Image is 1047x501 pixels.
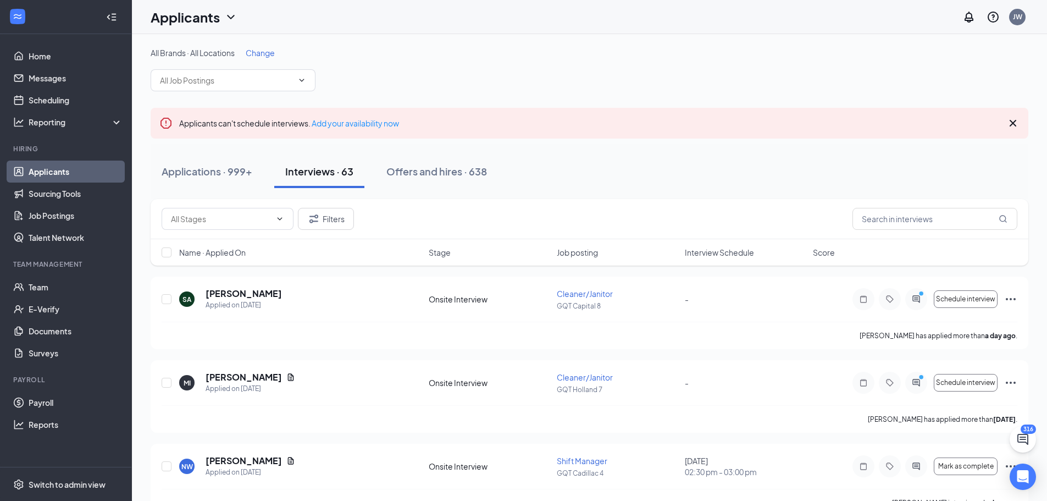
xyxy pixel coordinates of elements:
a: Add your availability now [312,118,399,128]
span: 02:30 pm - 03:00 pm [685,466,806,477]
div: Team Management [13,260,120,269]
div: MI [184,378,191,388]
a: Home [29,45,123,67]
div: Switch to admin view [29,479,106,490]
svg: Note [857,378,870,387]
svg: WorkstreamLogo [12,11,23,22]
div: [DATE] [685,455,806,477]
svg: Note [857,295,870,304]
p: GQT Holland 7 [557,385,678,394]
span: - [685,294,689,304]
a: Team [29,276,123,298]
div: Onsite Interview [429,461,550,472]
svg: MagnifyingGlass [999,214,1007,223]
svg: ChevronDown [224,10,237,24]
svg: ChatActive [1016,433,1029,446]
h5: [PERSON_NAME] [206,371,282,383]
svg: Settings [13,479,24,490]
b: a day ago [985,332,1016,340]
button: ChatActive [1010,426,1036,453]
a: Messages [29,67,123,89]
div: Reporting [29,117,123,128]
div: Hiring [13,144,120,153]
svg: Ellipses [1004,460,1017,473]
div: Offers and hires · 638 [386,164,487,178]
svg: Collapse [106,12,117,23]
span: Applicants can't schedule interviews. [179,118,399,128]
svg: Ellipses [1004,376,1017,389]
input: All Job Postings [160,74,293,86]
svg: ChevronDown [297,76,306,85]
a: Reports [29,414,123,436]
a: Documents [29,320,123,342]
svg: PrimaryDot [916,374,929,383]
span: Interview Schedule [685,247,754,258]
span: Cleaner/Janitor [557,372,613,382]
span: Job posting [557,247,598,258]
div: Applied on [DATE] [206,383,295,394]
input: All Stages [171,213,271,225]
svg: Note [857,462,870,471]
svg: PrimaryDot [916,290,929,299]
svg: Document [286,456,295,465]
a: Job Postings [29,205,123,227]
a: E-Verify [29,298,123,320]
div: Payroll [13,375,120,384]
p: [PERSON_NAME] has applied more than . [860,331,1017,340]
div: Open Intercom Messenger [1010,464,1036,490]
button: Mark as complete [934,458,998,475]
button: Schedule interview [934,290,998,308]
h5: [PERSON_NAME] [206,288,282,300]
svg: QuestionInfo [987,10,1000,24]
div: Applied on [DATE] [206,467,295,478]
span: Schedule interview [936,379,995,387]
a: Sourcing Tools [29,183,123,205]
h5: [PERSON_NAME] [206,455,282,467]
div: Applications · 999+ [162,164,252,178]
a: Talent Network [29,227,123,249]
span: Name · Applied On [179,247,246,258]
button: Filter Filters [298,208,354,230]
span: Mark as complete [938,463,994,470]
div: NW [181,462,193,471]
a: Surveys [29,342,123,364]
h1: Applicants [151,8,220,26]
svg: Tag [883,462,896,471]
svg: Tag [883,295,896,304]
p: GQT Cadillac 4 [557,469,678,478]
p: [PERSON_NAME] has applied more than . [868,415,1017,424]
a: Scheduling [29,89,123,111]
svg: ActiveChat [910,462,923,471]
div: JW [1013,12,1022,21]
span: Schedule interview [936,295,995,303]
div: Interviews · 63 [285,164,353,178]
b: [DATE] [993,415,1016,423]
svg: ActiveChat [910,295,923,304]
span: Change [246,48,275,58]
svg: Error [159,117,173,130]
span: Shift Manager [557,456,607,466]
span: - [685,378,689,388]
svg: Cross [1006,117,1020,130]
svg: Ellipses [1004,293,1017,306]
div: Applied on [DATE] [206,300,282,311]
input: Search in interviews [852,208,1017,230]
a: Applicants [29,161,123,183]
svg: Tag [883,378,896,387]
span: Score [813,247,835,258]
span: All Brands · All Locations [151,48,235,58]
svg: Document [286,373,295,382]
svg: ChevronDown [275,214,284,223]
span: Cleaner/Janitor [557,289,613,299]
svg: Analysis [13,117,24,128]
div: Onsite Interview [429,294,550,305]
a: Payroll [29,392,123,414]
div: Onsite Interview [429,377,550,388]
svg: ActiveChat [910,378,923,387]
span: Stage [429,247,451,258]
p: GQT Capital 8 [557,301,678,311]
div: 316 [1021,425,1036,434]
button: Schedule interview [934,374,998,392]
svg: Notifications [962,10,976,24]
svg: Filter [307,212,320,225]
